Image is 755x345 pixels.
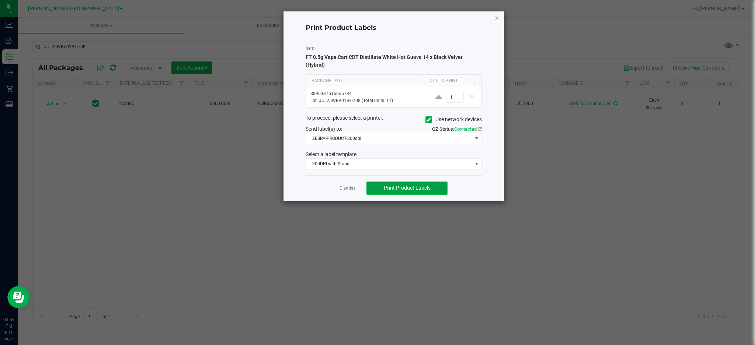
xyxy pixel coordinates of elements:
[300,151,487,158] div: Select a label template.
[306,159,472,169] span: 300DPI with Strain
[424,75,474,87] th: Qty to Print
[306,133,472,144] span: ZEBRA-PRODUCT-300dpi
[306,54,463,68] span: FT 0.5g Vape Cart CDT Distillate White Hot Guava 14 x Black Velvet (Hybrid)
[306,23,482,33] h4: Print Product Labels
[384,185,431,191] span: Print Product Labels
[310,90,424,97] p: 8895437516656734
[425,116,482,123] label: Use network devices
[432,126,482,132] span: QZ Status:
[300,114,487,125] div: To proceed, please select a printer.
[366,182,448,195] button: Print Product Labels
[306,75,424,87] th: Package | Lot
[7,286,29,308] iframe: Resource center
[306,126,342,132] span: Send label(s) to:
[310,97,424,104] p: Lot: JUL25WBV01B-0708 (Total units: 11)
[340,185,355,191] a: Dismiss
[454,126,477,132] span: Connected
[306,45,482,52] label: Item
